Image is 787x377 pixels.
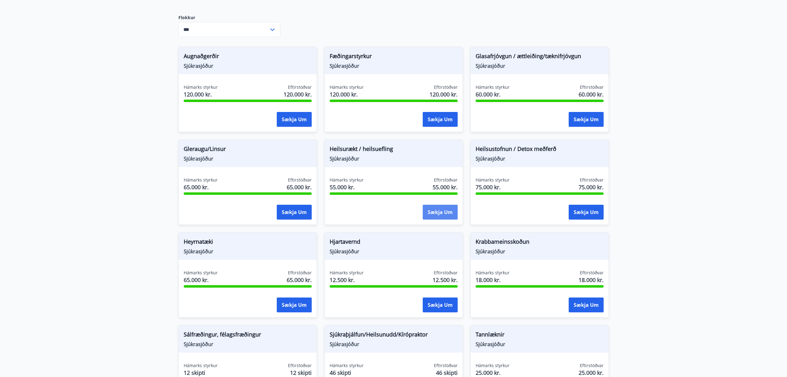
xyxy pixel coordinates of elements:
button: Sækja um [277,205,312,220]
span: 120.000 kr. [430,90,458,98]
span: Hámarks styrkur [330,362,364,369]
span: Eftirstöðvar [580,270,604,276]
span: Sjúkrasjóður [476,248,604,255]
span: Augnaðgerðir [184,52,312,62]
span: 120.000 kr. [184,90,218,98]
span: Hjartavernd [330,238,458,248]
button: Sækja um [569,298,604,312]
span: Krabbameinsskoðun [476,238,604,248]
span: 75.000 kr. [476,183,510,191]
span: Hámarks styrkur [476,84,510,90]
span: Sjúkrasjóður [184,62,312,69]
span: Sjúkrasjóður [184,155,312,162]
span: Hámarks styrkur [330,177,364,183]
span: Eftirstöðvar [288,177,312,183]
span: Hámarks styrkur [476,177,510,183]
span: 18.000 kr. [476,276,510,284]
span: 12 skipti [184,369,218,377]
span: Hámarks styrkur [330,84,364,90]
span: 60.000 kr. [579,90,604,98]
button: Sækja um [569,112,604,127]
span: Sjúkrasjóður [330,341,458,348]
span: Eftirstöðvar [288,362,312,369]
span: Eftirstöðvar [434,270,458,276]
span: Sjúkrasjóður [330,248,458,255]
span: Hámarks styrkur [184,84,218,90]
span: Sjúkrasjóður [184,341,312,348]
span: Sálfræðingur, félagsfræðingur [184,330,312,341]
span: Hámarks styrkur [184,362,218,369]
span: Sjúkrasjóður [476,155,604,162]
span: Hámarks styrkur [184,270,218,276]
span: Fæðingarstyrkur [330,52,458,62]
span: Eftirstöðvar [288,84,312,90]
button: Sækja um [277,298,312,312]
span: 120.000 kr. [330,90,364,98]
button: Sækja um [423,112,458,127]
span: Eftirstöðvar [580,84,604,90]
span: Eftirstöðvar [288,270,312,276]
span: Hámarks styrkur [184,177,218,183]
button: Sækja um [423,205,458,220]
button: Sækja um [423,298,458,312]
span: 25.000 kr. [579,369,604,377]
span: 55.000 kr. [433,183,458,191]
span: Hámarks styrkur [330,270,364,276]
span: 65.000 kr. [287,276,312,284]
span: 12.500 kr. [330,276,364,284]
span: Glasafrjóvgun / ættleiðing/tæknifrjóvgun [476,52,604,62]
button: Sækja um [569,205,604,220]
span: Eftirstöðvar [580,362,604,369]
span: 12.500 kr. [433,276,458,284]
span: Heyrnatæki [184,238,312,248]
span: Sjúkrasjóður [330,62,458,69]
span: Hámarks styrkur [476,270,510,276]
span: 12 skipti [290,369,312,377]
span: Sjúkrasjóður [476,62,604,69]
span: 65.000 kr. [184,276,218,284]
span: 55.000 kr. [330,183,364,191]
span: Gleraugu/Linsur [184,145,312,155]
span: 120.000 kr. [284,90,312,98]
span: 65.000 kr. [184,183,218,191]
span: 25.000 kr. [476,369,510,377]
span: Sjúkrasjóður [476,341,604,348]
span: Sjúkraþjálfun/Heilsunudd/Kírópraktor [330,330,458,341]
span: Eftirstöðvar [434,362,458,369]
span: 18.000 kr. [579,276,604,284]
span: Sjúkrasjóður [184,248,312,255]
span: 46 skipti [436,369,458,377]
label: Flokkur [178,15,280,21]
span: 46 skipti [330,369,364,377]
span: Hámarks styrkur [476,362,510,369]
span: 60.000 kr. [476,90,510,98]
span: Eftirstöðvar [580,177,604,183]
span: 75.000 kr. [579,183,604,191]
span: Eftirstöðvar [434,177,458,183]
span: Eftirstöðvar [434,84,458,90]
span: Tannlæknir [476,330,604,341]
button: Sækja um [277,112,312,127]
span: Heilsurækt / heilsuefling [330,145,458,155]
span: 65.000 kr. [287,183,312,191]
span: Heilsustofnun / Detox meðferð [476,145,604,155]
span: Sjúkrasjóður [330,155,458,162]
